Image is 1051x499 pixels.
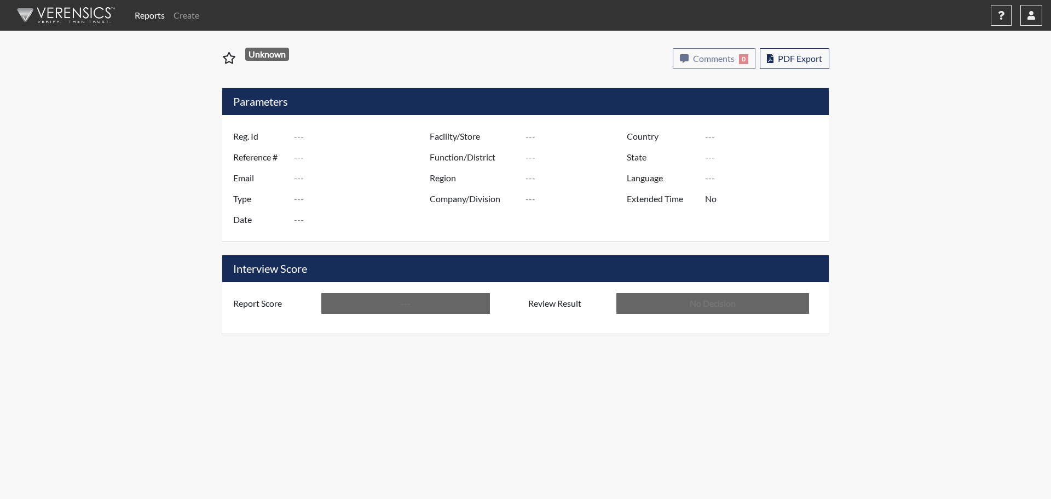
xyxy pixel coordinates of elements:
[525,188,630,209] input: ---
[673,48,755,69] button: Comments0
[525,147,630,168] input: ---
[294,209,432,230] input: ---
[421,168,525,188] label: Region
[525,168,630,188] input: ---
[705,126,826,147] input: ---
[225,126,294,147] label: Reg. Id
[760,48,829,69] button: PDF Export
[222,255,829,282] h5: Interview Score
[294,168,432,188] input: ---
[619,126,705,147] label: Country
[245,48,290,61] span: Unknown
[421,126,525,147] label: Facility/Store
[619,188,705,209] label: Extended Time
[225,168,294,188] label: Email
[225,293,321,314] label: Report Score
[525,126,630,147] input: ---
[294,188,432,209] input: ---
[705,168,826,188] input: ---
[693,53,735,64] span: Comments
[619,147,705,168] label: State
[616,293,809,314] input: No Decision
[225,188,294,209] label: Type
[169,4,204,26] a: Create
[225,209,294,230] label: Date
[130,4,169,26] a: Reports
[619,168,705,188] label: Language
[705,188,826,209] input: ---
[294,147,432,168] input: ---
[705,147,826,168] input: ---
[520,293,616,314] label: Review Result
[321,293,490,314] input: ---
[294,126,432,147] input: ---
[225,147,294,168] label: Reference #
[421,147,525,168] label: Function/District
[739,54,748,64] span: 0
[778,53,822,64] span: PDF Export
[222,88,829,115] h5: Parameters
[421,188,525,209] label: Company/Division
